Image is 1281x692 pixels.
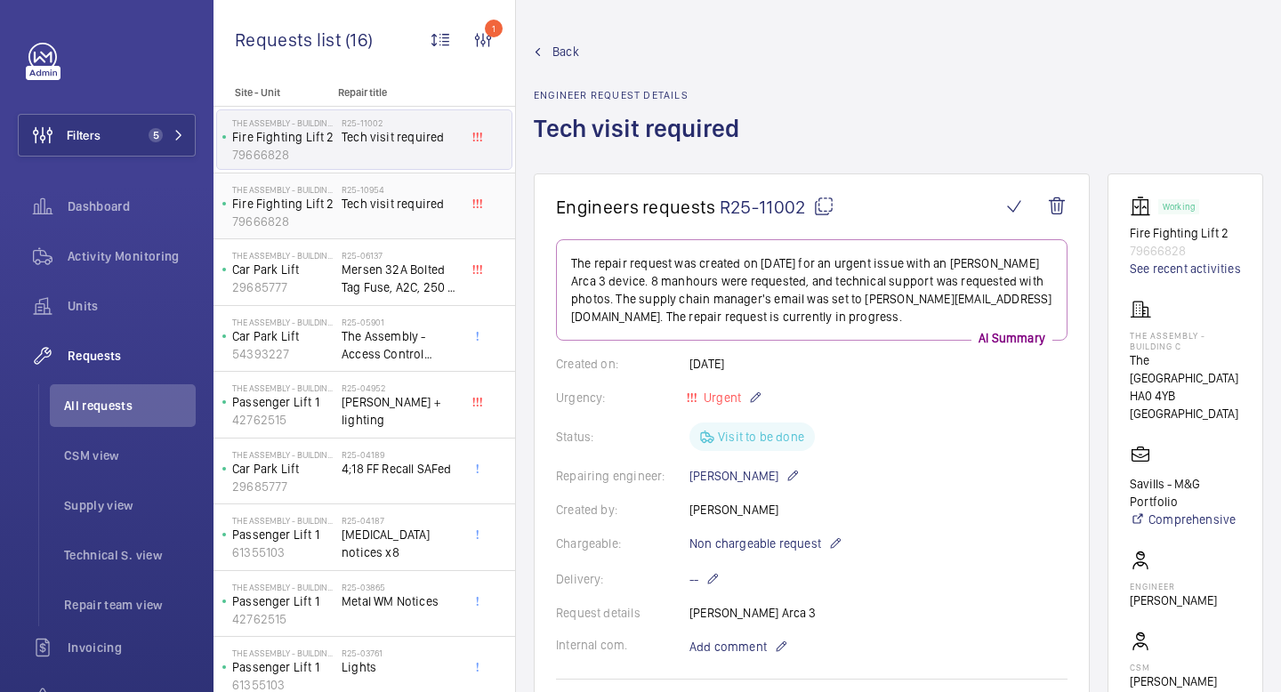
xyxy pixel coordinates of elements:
p: Car Park Lift [232,261,334,278]
p: Engineer [1130,581,1217,591]
h1: Tech visit required [534,112,750,173]
p: Site - Unit [213,86,331,99]
span: Back [552,43,579,60]
span: Tech visit required [342,195,459,213]
span: Repair team view [64,596,196,614]
a: See recent activities [1130,260,1241,278]
p: [PERSON_NAME] [1130,672,1217,690]
p: The Assembly - Building C [1130,330,1241,351]
span: Engineers requests [556,196,716,218]
p: Passenger Lift 1 [232,658,334,676]
p: HA0 4YB [GEOGRAPHIC_DATA] [1130,387,1241,422]
span: Invoicing [68,639,196,656]
h2: R25-11002 [342,117,459,128]
p: The Assembly - Building C [232,117,334,128]
h2: R25-03865 [342,582,459,592]
p: The Assembly - Building C [232,515,334,526]
span: Supply view [64,496,196,514]
p: 42762515 [232,411,334,429]
span: Filters [67,126,101,144]
span: Non chargeable request [689,535,821,552]
p: Car Park Lift [232,327,334,345]
p: Car Park Lift [232,460,334,478]
p: 79666828 [1130,242,1241,260]
p: 79666828 [232,146,334,164]
h2: R25-05901 [342,317,459,327]
p: -- [689,568,720,590]
span: Units [68,297,196,315]
p: The Assembly - Building C [232,648,334,658]
a: Comprehensive [1130,511,1241,528]
p: The Assembly - Building B [232,582,334,592]
span: Metal WM Notices [342,592,459,610]
p: The repair request was created on [DATE] for an urgent issue with an [PERSON_NAME] Arca 3 device.... [571,254,1052,326]
p: Passenger Lift 1 [232,592,334,610]
span: Urgent [700,390,741,405]
p: Savills - M&G Portfolio [1130,475,1241,511]
p: [PERSON_NAME] [689,465,800,487]
h2: R25-04952 [342,382,459,393]
p: Repair title [338,86,455,99]
p: 42762515 [232,610,334,628]
span: Tech visit required [342,128,459,146]
p: Passenger Lift 1 [232,526,334,543]
span: Requests list [235,28,345,51]
span: [PERSON_NAME] + lighting [342,393,459,429]
p: 79666828 [232,213,334,230]
p: 29685777 [232,278,334,296]
span: Requests [68,347,196,365]
p: 61355103 [232,543,334,561]
span: 5 [149,128,163,142]
p: The Assembly - Building B [232,382,334,393]
span: Activity Monitoring [68,247,196,265]
p: Fire Fighting Lift 2 [232,195,334,213]
button: Filters5 [18,114,196,157]
h2: R25-04189 [342,449,459,460]
p: 54393227 [232,345,334,363]
h2: R25-10954 [342,184,459,195]
span: Mersen 32A Bolted Tag Fuse, A2C, 250 V dc, 550V ac, 73mm [342,261,459,296]
span: Technical S. view [64,546,196,564]
span: 4;18 FF Recall SAFed [342,460,459,478]
h2: R25-03761 [342,648,459,658]
p: [PERSON_NAME] [1130,591,1217,609]
h2: R25-04187 [342,515,459,526]
h2: Engineer request details [534,89,750,101]
span: [MEDICAL_DATA] notices x8 [342,526,459,561]
p: The Assembly - Building D [232,449,334,460]
p: The Assembly - Building D [232,250,334,261]
p: Fire Fighting Lift 2 [232,128,334,146]
h2: R25-06137 [342,250,459,261]
span: The Assembly - Access Control Issues Investigation [342,327,459,363]
span: CSM view [64,447,196,464]
p: The Assembly - Building C [232,184,334,195]
span: Dashboard [68,197,196,215]
img: elevator.svg [1130,196,1158,217]
p: Passenger Lift 1 [232,393,334,411]
span: R25-11002 [720,196,834,218]
span: All requests [64,397,196,414]
p: AI Summary [971,329,1052,347]
p: The [GEOGRAPHIC_DATA] [1130,351,1241,387]
p: Fire Fighting Lift 2 [1130,224,1241,242]
span: Add comment [689,638,767,656]
p: Working [1163,204,1195,210]
p: CSM [1130,662,1217,672]
p: 29685777 [232,478,334,495]
p: The Assembly - Building A [232,317,334,327]
span: Lights [342,658,459,676]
